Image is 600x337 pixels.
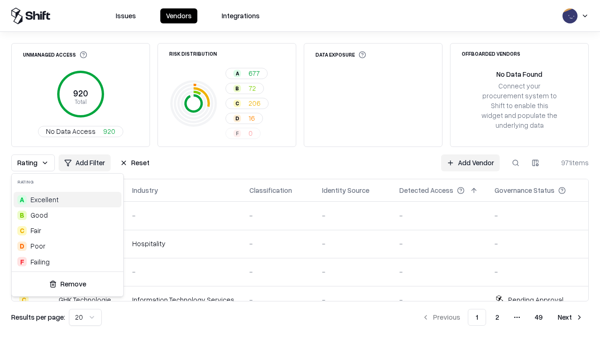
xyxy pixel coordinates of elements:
div: Failing [30,257,50,267]
div: A [17,195,27,205]
button: Remove [15,276,120,293]
span: Good [30,210,48,220]
span: Fair [30,226,41,235]
span: Excellent [30,195,59,205]
div: Suggestions [12,190,123,271]
div: C [17,226,27,235]
div: Poor [30,241,45,251]
div: F [17,257,27,266]
div: D [17,242,27,251]
div: Rating [12,174,123,190]
div: B [17,211,27,220]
